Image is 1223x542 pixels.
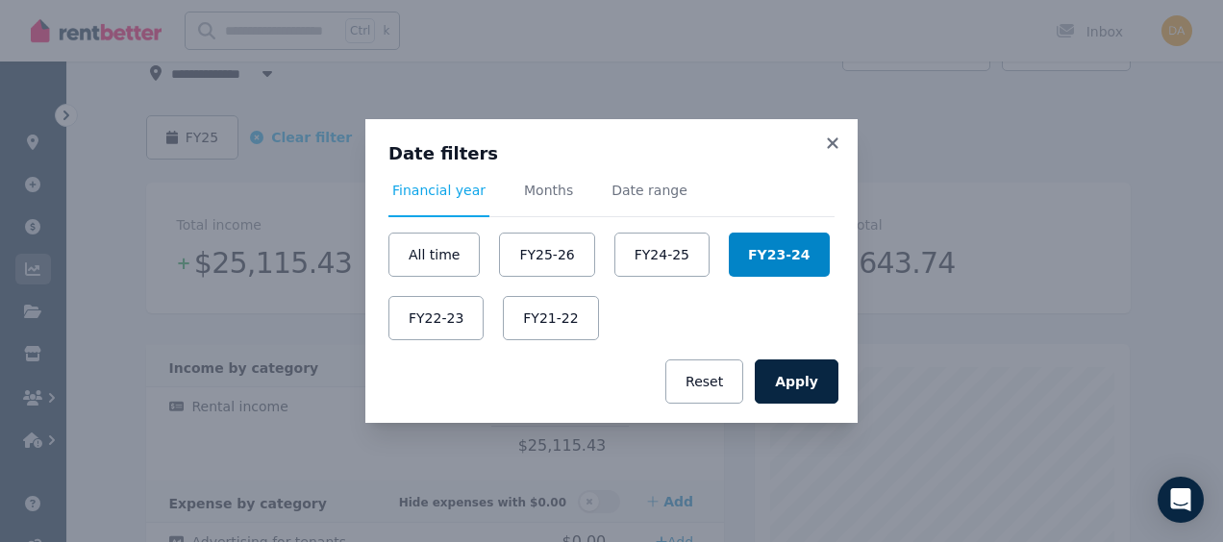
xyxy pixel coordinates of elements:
button: FY21-22 [503,296,598,340]
div: Open Intercom Messenger [1158,477,1204,523]
h3: Date filters [388,142,835,165]
button: All time [388,233,480,277]
button: FY22-23 [388,296,484,340]
button: FY23-24 [729,233,829,277]
span: Date range [611,181,687,200]
nav: Tabs [388,181,835,217]
span: Financial year [392,181,486,200]
button: Reset [665,359,743,404]
button: Apply [755,359,838,404]
button: FY24-25 [614,233,710,277]
button: FY25-26 [499,233,594,277]
span: Months [524,181,573,200]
